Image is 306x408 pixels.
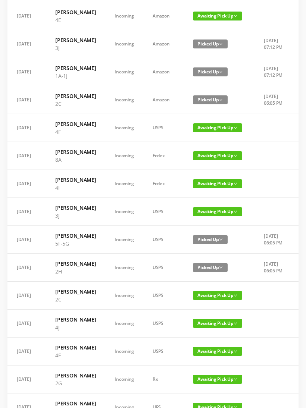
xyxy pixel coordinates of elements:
i: icon: down [219,42,223,46]
span: Picked Up [193,95,228,104]
td: [DATE] [7,198,46,226]
td: Amazon [143,86,184,114]
h6: [PERSON_NAME] [55,344,96,351]
td: Incoming [105,366,143,393]
h6: [PERSON_NAME] [55,260,96,268]
i: icon: down [234,182,237,186]
td: Incoming [105,86,143,114]
p: 2G [55,379,96,387]
td: [DATE] 07:12 PM [255,30,294,58]
i: icon: down [234,14,237,18]
td: Amazon [143,58,184,86]
td: Incoming [105,58,143,86]
h6: [PERSON_NAME] [55,399,96,407]
h6: [PERSON_NAME] [55,316,96,323]
td: [DATE] [7,170,46,198]
i: icon: down [234,154,237,158]
p: 8A [55,156,96,164]
td: Incoming [105,170,143,198]
i: icon: down [234,126,237,130]
td: Incoming [105,142,143,170]
td: [DATE] 06:05 PM [255,86,294,114]
span: Picked Up [193,235,228,244]
td: [DATE] [7,282,46,310]
td: [DATE] [7,142,46,170]
span: Awaiting Pick Up [193,12,242,20]
span: Picked Up [193,67,228,76]
h6: [PERSON_NAME] [55,92,96,100]
td: Amazon [143,30,184,58]
td: [DATE] 07:12 PM [255,58,294,86]
td: Incoming [105,310,143,338]
i: icon: down [219,70,223,74]
span: Picked Up [193,39,228,48]
i: icon: down [234,322,237,325]
h6: [PERSON_NAME] [55,64,96,72]
p: 4F [55,128,96,136]
td: Incoming [105,338,143,366]
td: USPS [143,338,184,366]
p: 2H [55,268,96,275]
i: icon: down [234,377,237,381]
i: icon: down [219,238,223,241]
i: icon: down [234,350,237,353]
span: Awaiting Pick Up [193,179,242,188]
td: Incoming [105,198,143,226]
td: USPS [143,254,184,282]
h6: [PERSON_NAME] [55,176,96,184]
p: 4J [55,323,96,331]
td: USPS [143,310,184,338]
td: [DATE] [7,58,46,86]
span: Awaiting Pick Up [193,347,242,356]
span: Awaiting Pick Up [193,319,242,328]
td: [DATE] [7,366,46,393]
p: 3J [55,212,96,219]
td: [DATE] [7,30,46,58]
td: Incoming [105,282,143,310]
td: [DATE] [7,338,46,366]
td: [DATE] [7,86,46,114]
p: 4F [55,184,96,192]
h6: [PERSON_NAME] [55,120,96,128]
td: Fedex [143,170,184,198]
h6: [PERSON_NAME] [55,232,96,240]
span: Awaiting Pick Up [193,151,242,160]
td: Incoming [105,254,143,282]
span: Picked Up [193,263,228,272]
h6: [PERSON_NAME] [55,8,96,16]
p: 4F [55,351,96,359]
td: Rx [143,366,184,393]
td: Fedex [143,142,184,170]
h6: [PERSON_NAME] [55,36,96,44]
h6: [PERSON_NAME] [55,371,96,379]
p: 5F-5G [55,240,96,247]
i: icon: down [219,98,223,102]
td: [DATE] 06:05 PM [255,226,294,254]
td: Incoming [105,114,143,142]
td: Incoming [105,226,143,254]
h6: [PERSON_NAME] [55,288,96,295]
td: [DATE] [7,254,46,282]
td: Amazon [143,2,184,30]
td: [DATE] [7,226,46,254]
td: [DATE] [7,310,46,338]
td: USPS [143,226,184,254]
td: [DATE] 06:05 PM [255,254,294,282]
span: Awaiting Pick Up [193,207,242,216]
p: 3J [55,44,96,52]
p: 2C [55,295,96,303]
p: 4E [55,16,96,24]
p: 1A-1J [55,72,96,80]
td: Incoming [105,30,143,58]
td: [DATE] [7,114,46,142]
i: icon: down [234,294,237,297]
span: Awaiting Pick Up [193,375,242,384]
span: Awaiting Pick Up [193,291,242,300]
h6: [PERSON_NAME] [55,148,96,156]
td: USPS [143,198,184,226]
i: icon: down [219,266,223,269]
h6: [PERSON_NAME] [55,204,96,212]
p: 2C [55,100,96,108]
td: USPS [143,114,184,142]
td: [DATE] [7,2,46,30]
